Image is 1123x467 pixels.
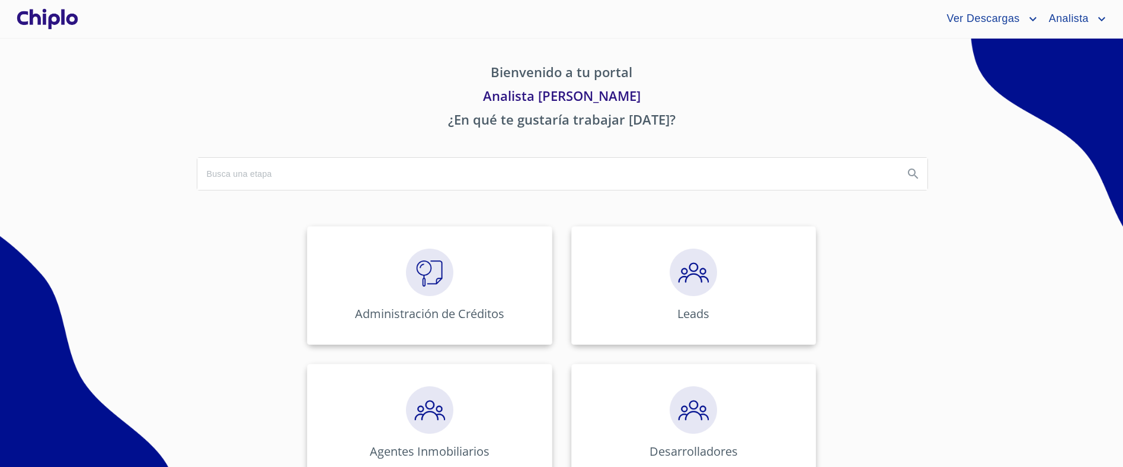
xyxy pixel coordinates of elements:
[938,9,1039,28] button: account of current user
[355,306,504,322] p: Administración de Créditos
[670,386,717,434] img: megaClickPrecalificacion.png
[650,443,738,459] p: Desarrolladores
[370,443,489,459] p: Agentes Inmobiliarios
[677,306,709,322] p: Leads
[899,160,927,188] button: Search
[197,86,927,110] p: Analista [PERSON_NAME]
[670,249,717,296] img: megaClickPrecalificacion.png
[938,9,1025,28] span: Ver Descargas
[1040,9,1109,28] button: account of current user
[1040,9,1095,28] span: Analista
[197,62,927,86] p: Bienvenido a tu portal
[406,386,453,434] img: megaClickPrecalificacion.png
[197,110,927,134] p: ¿En qué te gustaría trabajar [DATE]?
[197,158,894,190] input: search
[406,249,453,296] img: megaClickVerifiacion.png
